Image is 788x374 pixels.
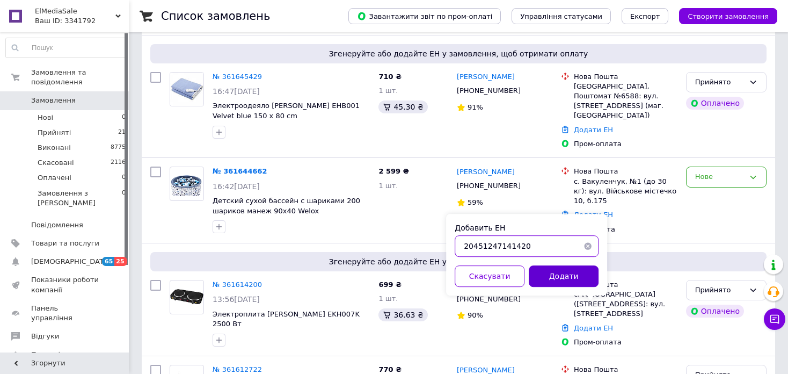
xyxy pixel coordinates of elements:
span: 2116 [111,158,126,168]
div: с. [GEOGRAPHIC_DATA] ([STREET_ADDRESS]: вул. [STREET_ADDRESS] [574,290,677,319]
a: № 361645429 [213,73,262,81]
span: 91% [468,103,483,111]
a: № 361614200 [213,280,262,289]
span: Замовлення та повідомлення [31,68,129,87]
span: Відгуки [31,332,59,341]
a: Додати ЕН [574,211,613,219]
span: Замовлення з [PERSON_NAME] [38,189,122,208]
a: № 361612722 [213,365,262,373]
button: Скасувати [455,265,524,287]
button: Очистить [577,235,599,257]
span: 1 шт. [378,182,398,190]
a: Электроодеяло [PERSON_NAME] EHB001 Velvet blue 150 х 80 cm [213,102,360,120]
button: Експорт [622,8,669,24]
a: Фото товару [170,167,204,201]
span: Покупці [31,350,60,359]
span: Панель управління [31,304,99,323]
div: 45.30 ₴ [378,100,427,113]
div: Оплачено [686,305,744,318]
a: Фото товару [170,280,204,314]
span: Виконані [38,143,71,153]
span: ElMediaSale [35,6,115,16]
div: Нова Пошта [574,72,677,82]
span: Експорт [630,12,660,20]
a: Фото товару [170,72,204,106]
span: 59% [468,198,483,206]
span: [PHONE_NUMBER] [457,295,521,303]
button: Завантажити звіт по пром-оплаті [348,8,501,24]
span: Управління статусами [520,12,602,20]
span: 699 ₴ [378,280,402,289]
img: Фото товару [170,172,203,196]
span: 25 [114,257,127,266]
button: Додати [529,265,599,287]
div: Прийнято [695,285,745,296]
span: 0 [122,189,126,208]
span: Показники роботи компанії [31,275,99,294]
button: Чат з покупцем [764,308,785,330]
a: [PERSON_NAME] [457,167,515,177]
span: 16:42[DATE] [213,182,260,191]
span: Завантажити звіт по пром-оплаті [357,11,492,21]
label: Добавить ЕН [455,224,505,232]
span: 8775 [111,143,126,153]
span: [PHONE_NUMBER] [457,87,521,95]
span: Скасовані [38,158,74,168]
span: Нові [38,113,53,123]
span: 65 [102,257,114,266]
span: 0 [122,173,126,183]
span: 2 599 ₴ [378,167,408,175]
button: Управління статусами [512,8,611,24]
a: Электроплита [PERSON_NAME] EKH007K 2500 Вт [213,310,360,328]
div: Оплачено [686,97,744,110]
span: Оплачені [38,173,71,183]
div: Нове [695,171,745,183]
span: 710 ₴ [378,73,402,81]
span: Згенеруйте або додайте ЕН у замовлення, щоб отримати оплату [155,48,762,59]
span: Замовлення [31,96,76,105]
div: Пром-оплата [574,337,677,347]
span: 21 [118,128,126,138]
span: Повідомлення [31,220,83,230]
span: [DEMOGRAPHIC_DATA] [31,257,111,267]
span: 13:56[DATE] [213,295,260,304]
span: 90% [468,311,483,319]
div: Нова Пошта [574,280,677,290]
span: 1 шт. [378,87,398,95]
span: Товари та послуги [31,239,99,248]
span: Прийняті [38,128,71,138]
h1: Список замовлень [161,10,270,23]
img: Фото товару [170,287,203,306]
span: 1 шт. [378,294,398,303]
span: Створити замовлення [688,12,769,20]
button: Створити замовлення [679,8,777,24]
a: № 361644662 [213,167,267,175]
span: 0 [122,113,126,123]
span: 770 ₴ [378,365,402,373]
input: Пошук [6,38,126,57]
div: Пром-оплата [574,139,677,149]
div: с. Вакуленчук, №1 (до 30 кг): вул. Військове містечко 10, б.175 [574,177,677,206]
span: [PHONE_NUMBER] [457,182,521,190]
a: Створити замовлення [668,12,777,20]
div: Післяплата [574,225,677,234]
a: Додати ЕН [574,324,613,332]
div: [GEOGRAPHIC_DATA], Поштомат №6588: вул. [STREET_ADDRESS] (маг. [GEOGRAPHIC_DATA]) [574,82,677,121]
span: Згенеруйте або додайте ЕН у замовлення, щоб отримати оплату [155,256,762,267]
div: 36.63 ₴ [378,308,427,321]
div: Ваш ID: 3341792 [35,16,129,26]
span: 16:47[DATE] [213,87,260,96]
div: Прийнято [695,77,745,88]
a: Додати ЕН [574,126,613,134]
img: Фото товару [170,73,203,106]
a: Детский сухой бассейн с шариками 200 шариков манеж 90х40 Welox [213,197,360,215]
a: [PERSON_NAME] [457,72,515,82]
div: Нова Пошта [574,167,677,176]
